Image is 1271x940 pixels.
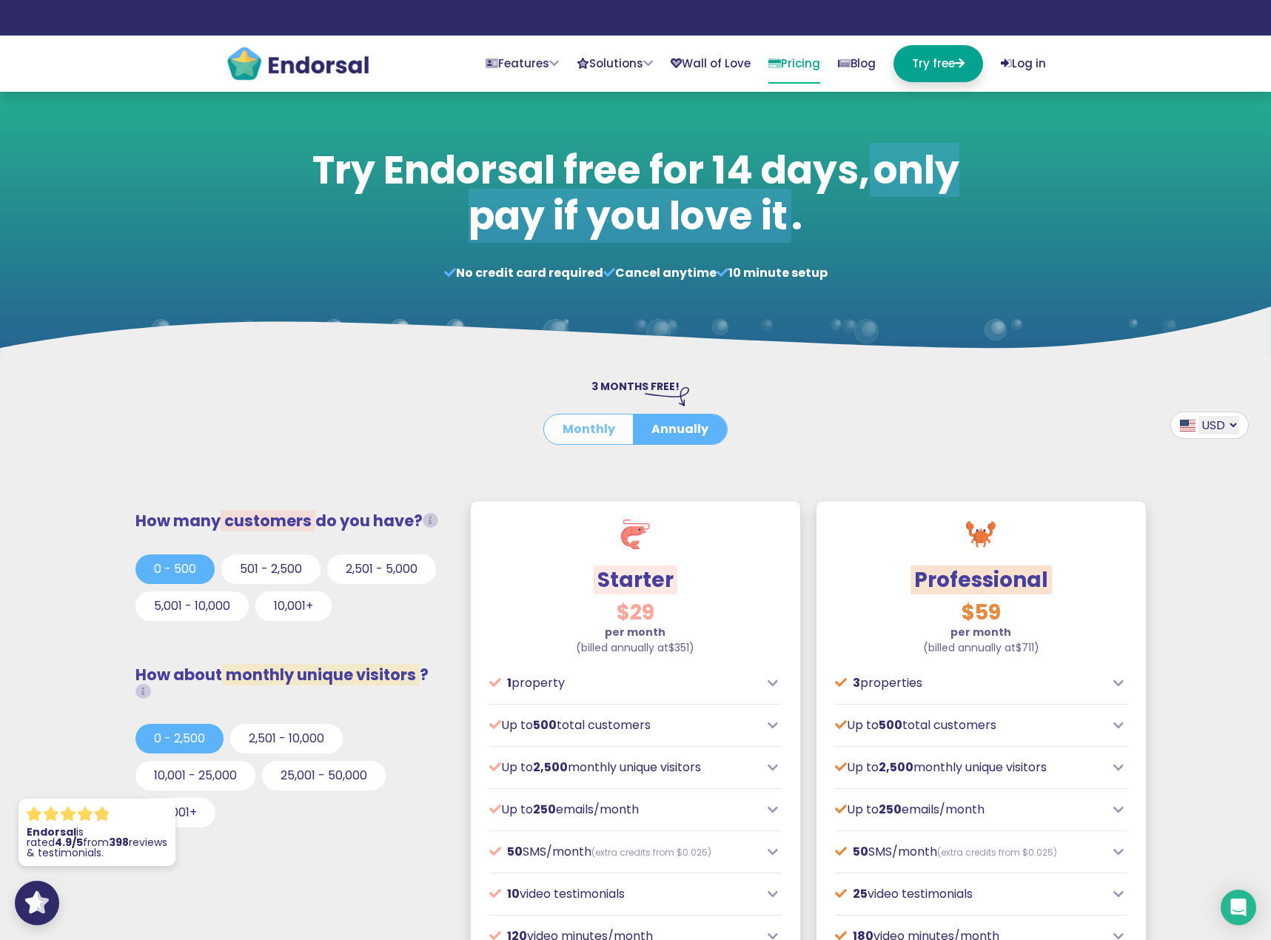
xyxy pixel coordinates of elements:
span: 50 [853,843,868,860]
p: Up to total customers [835,716,1105,734]
p: Up to monthly unique visitors [489,759,759,776]
span: 50 [507,843,523,860]
button: Annually [633,414,727,444]
a: Pricing [768,45,820,84]
h3: How about ? [135,665,444,699]
span: 250 [879,801,902,818]
strong: 398 [109,835,129,850]
button: Monthly [544,414,634,444]
span: 3 [853,674,860,691]
span: 2,500 [533,759,568,776]
span: $59 [962,598,1001,627]
span: only pay if you love it [469,143,959,243]
button: 2,501 - 10,000 [230,724,343,753]
img: arrow-right-down.svg [645,387,689,406]
img: shrimp.svg [620,520,650,549]
span: 10 [507,885,520,902]
span: (extra credits from $0.025) [591,846,711,859]
a: Log in [1001,45,1046,82]
span: 250 [533,801,556,818]
button: 2,501 - 5,000 [327,554,436,584]
img: crab.svg [966,520,996,549]
div: Open Intercom Messenger [1221,890,1256,925]
h3: How many do you have? [135,511,444,530]
span: (billed annually at ) [576,640,694,655]
p: SMS/month [489,843,759,861]
button: 0 - 2,500 [135,724,224,753]
img: endorsal-logo@2x.png [226,45,370,82]
p: property [489,674,759,692]
span: 25 [853,885,868,902]
span: $711 [1016,640,1034,655]
p: video testimonials [835,885,1105,903]
button: 50,001+ [135,798,215,827]
span: $29 [617,598,654,627]
span: 2,500 [879,759,913,776]
p: properties [835,674,1105,692]
span: 3 MONTHS FREE! [591,379,680,394]
strong: per month [605,625,665,639]
span: (billed annually at ) [923,640,1039,655]
span: Professional [911,565,1052,594]
p: Up to monthly unique visitors [835,759,1105,776]
p: Up to emails/month [835,801,1105,819]
button: 10,001+ [255,591,332,621]
button: 10,001 - 25,000 [135,761,255,790]
strong: per month [950,625,1011,639]
button: 0 - 500 [135,554,215,584]
strong: Endorsal [27,825,76,839]
i: Unique visitors that view our social proof tools (widgets, FOMO popups or Wall of Love) on your w... [135,684,151,699]
a: Blog [838,45,876,82]
p: video testimonials [489,885,759,903]
p: SMS/month [835,843,1105,861]
a: Try free [893,45,983,82]
a: Solutions [577,45,653,82]
span: 500 [879,716,902,733]
button: 5,001 - 10,000 [135,591,249,621]
span: $351 [668,640,689,655]
span: monthly unique visitors [222,664,420,685]
p: Up to emails/month [489,801,759,819]
a: Wall of Love [671,45,751,82]
span: 1 [507,674,512,691]
button: 25,001 - 50,000 [262,761,386,790]
h1: Try Endorsal free for 14 days, . [304,147,967,240]
strong: 4.9/5 [55,835,83,850]
button: 501 - 2,500 [221,554,321,584]
span: 500 [533,716,557,733]
i: Total customers from whom you request testimonials/reviews. [423,513,438,528]
span: (extra credits from $0.025) [937,846,1057,859]
span: Starter [594,565,677,594]
p: Up to total customers [489,716,759,734]
p: No credit card required Cancel anytime 10 minute setup [304,264,967,282]
a: Features [486,45,559,82]
p: is rated from reviews & testimonials. [27,827,167,858]
span: customers [221,510,315,531]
